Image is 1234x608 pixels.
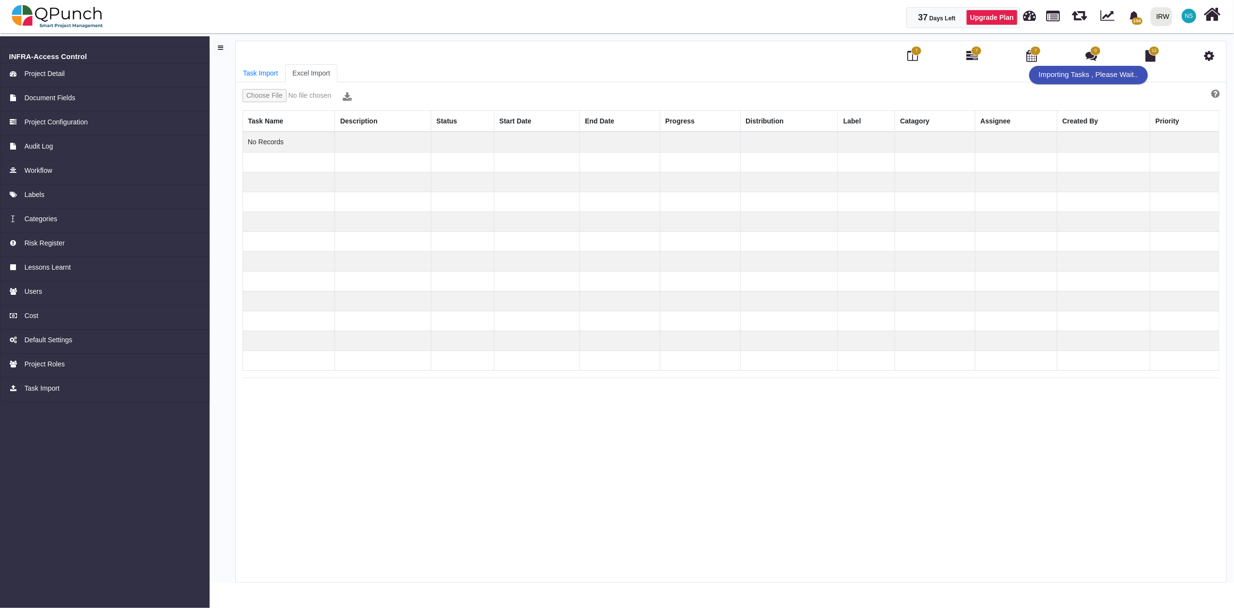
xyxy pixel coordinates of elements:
[24,359,64,369] span: Project Roles
[1047,6,1060,21] span: Projects
[966,10,1018,25] a: Upgrade Plan
[966,54,978,61] a: 7
[236,64,285,82] a: Task Import
[1146,0,1176,32] a: IRW
[24,335,72,345] span: Default Settings
[431,111,494,132] th: Status
[248,138,284,146] span: No Records
[1035,47,1037,54] span: 7
[1132,17,1142,25] span: 104
[915,47,918,54] span: 7
[9,52,201,61] a: INFRA-Access Control
[343,92,352,102] i: Download Excel Template
[740,111,838,132] th: Distribution
[1085,50,1097,61] i: Punch Discussion
[907,50,918,61] i: Board
[24,311,38,321] span: Cost
[966,50,978,61] i: Gantt
[1129,11,1139,21] svg: bell fill
[494,111,579,132] th: Start Date
[1182,9,1196,23] span: Nadeem Sheikh
[1072,5,1087,21] span: Releases
[24,214,57,224] span: Categories
[895,111,975,132] th: Catagory
[24,383,59,394] span: Task Import
[24,190,44,200] span: Labels
[1123,0,1147,31] a: bell fill104
[1176,0,1202,31] a: NS
[24,69,64,79] span: Project Detail
[1096,0,1123,32] div: Dynamic Report
[243,111,335,132] th: Task Name
[24,141,53,152] span: Audit Log
[1095,47,1097,54] span: 0
[660,111,740,132] th: Progress
[24,238,64,248] span: Risk Register
[24,287,42,297] span: Users
[1029,66,1148,84] div: Importing Tasks , Please Wait..
[1145,50,1156,61] i: Document Library
[1126,7,1143,25] div: Notification
[24,166,52,176] span: Workflow
[1185,13,1193,19] span: NS
[1152,47,1157,54] span: 12
[1208,89,1219,100] a: Help
[579,111,660,132] th: End Date
[975,47,978,54] span: 7
[335,111,431,132] th: Description
[1204,5,1221,24] i: Home
[12,2,103,31] img: qpunch-sp.fa6292f.png
[1150,111,1219,132] th: Priority
[24,93,75,103] span: Document Fields
[838,111,895,132] th: Label
[1023,6,1036,20] span: Dashboard
[1057,111,1150,132] th: Created By
[285,64,337,82] a: Excel Import
[929,15,956,22] span: Days Left
[1026,50,1037,61] i: Calendar
[975,111,1057,132] th: Assignee
[918,13,928,22] span: 37
[24,117,88,127] span: Project Configuration
[24,262,71,273] span: Lessons Learnt
[1157,8,1170,25] div: IRW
